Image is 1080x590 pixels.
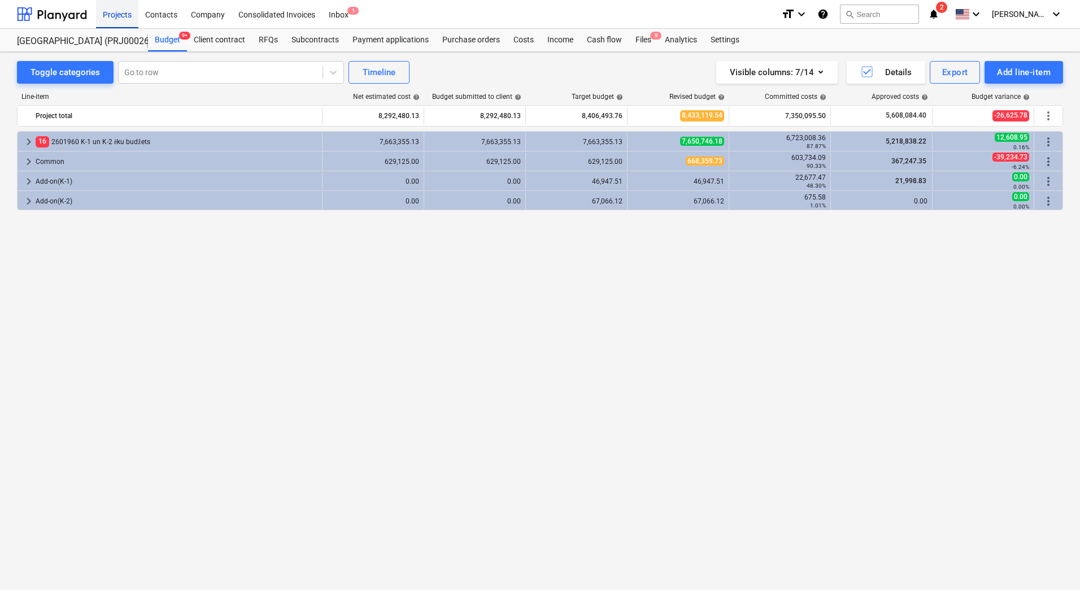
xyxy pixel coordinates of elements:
[658,29,704,51] div: Analytics
[327,158,419,166] div: 629,125.00
[781,7,795,21] i: format_size
[353,93,420,101] div: Net estimated cost
[795,7,808,21] i: keyboard_arrow_down
[997,65,1051,80] div: Add line-item
[148,29,187,51] div: Budget
[22,194,36,208] span: keyboard_arrow_right
[327,138,419,146] div: 7,663,355.13
[327,197,419,205] div: 0.00
[1042,175,1055,188] span: More actions
[704,29,746,51] a: Settings
[860,65,912,80] div: Details
[730,65,824,80] div: Visible columns : 7/14
[17,61,114,84] button: Toggle categories
[1013,203,1029,210] small: 0.00%
[429,177,521,185] div: 0.00
[31,65,100,80] div: Toggle categories
[936,2,947,13] span: 2
[1042,155,1055,168] span: More actions
[680,110,724,121] span: 8,433,119.54
[285,29,346,51] a: Subcontracts
[436,29,507,51] div: Purchase orders
[845,10,854,19] span: search
[530,197,622,205] div: 67,066.12
[252,29,285,51] a: RFQs
[36,172,317,190] div: Add-on(K-1)
[885,111,927,120] span: 5,608,084.40
[1042,135,1055,149] span: More actions
[686,157,724,166] span: 668,359.73
[614,94,623,101] span: help
[765,93,826,101] div: Committed costs
[530,138,622,146] div: 7,663,355.13
[629,29,658,51] div: Files
[363,65,395,80] div: Timeline
[36,136,49,147] span: 16
[734,107,826,125] div: 7,350,095.50
[1012,164,1029,170] small: -6.24%
[22,135,36,149] span: keyboard_arrow_right
[885,137,927,145] span: 5,218,838.22
[1042,109,1055,123] span: More actions
[650,32,661,40] span: 9
[1024,536,1080,590] iframe: Chat Widget
[716,94,725,101] span: help
[894,177,927,185] span: 21,998.83
[807,163,826,169] small: 90.33%
[572,93,623,101] div: Target budget
[919,94,928,101] span: help
[992,153,1029,162] span: -39,234.73
[349,61,410,84] button: Timeline
[541,29,580,51] a: Income
[187,29,252,51] a: Client contract
[807,183,826,189] small: 48.30%
[580,29,629,51] a: Cash flow
[432,93,521,101] div: Budget submitted to client
[632,197,724,205] div: 67,066.12
[716,61,838,84] button: Visible columns:7/14
[669,93,725,101] div: Revised budget
[972,93,1030,101] div: Budget variance
[928,7,939,21] i: notifications
[22,155,36,168] span: keyboard_arrow_right
[179,32,190,40] span: 9+
[36,192,317,210] div: Add-on(K-2)
[930,61,981,84] button: Export
[807,143,826,149] small: 87.87%
[17,36,134,47] div: [GEOGRAPHIC_DATA] (PRJ0002627, K-1 un K-2(2.kārta) 2601960
[22,175,36,188] span: keyboard_arrow_right
[992,10,1048,19] span: [PERSON_NAME]
[1049,7,1063,21] i: keyboard_arrow_down
[411,94,420,101] span: help
[632,177,724,185] div: 46,947.51
[734,154,826,170] div: 603,734.09
[995,133,1029,142] span: 12,608.95
[629,29,658,51] a: Files9
[1042,194,1055,208] span: More actions
[429,197,521,205] div: 0.00
[148,29,187,51] a: Budget9+
[507,29,541,51] a: Costs
[817,7,829,21] i: Knowledge base
[530,107,622,125] div: 8,406,493.76
[1013,184,1029,190] small: 0.00%
[680,137,724,146] span: 7,650,746.18
[969,7,983,21] i: keyboard_arrow_down
[734,173,826,189] div: 22,677.47
[872,93,928,101] div: Approved costs
[429,107,521,125] div: 8,292,480.13
[810,202,826,209] small: 1.01%
[1013,144,1029,150] small: 0.16%
[890,157,927,165] span: 367,247.35
[942,65,968,80] div: Export
[1012,192,1029,201] span: 0.00
[36,107,317,125] div: Project total
[327,177,419,185] div: 0.00
[1012,172,1029,181] span: 0.00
